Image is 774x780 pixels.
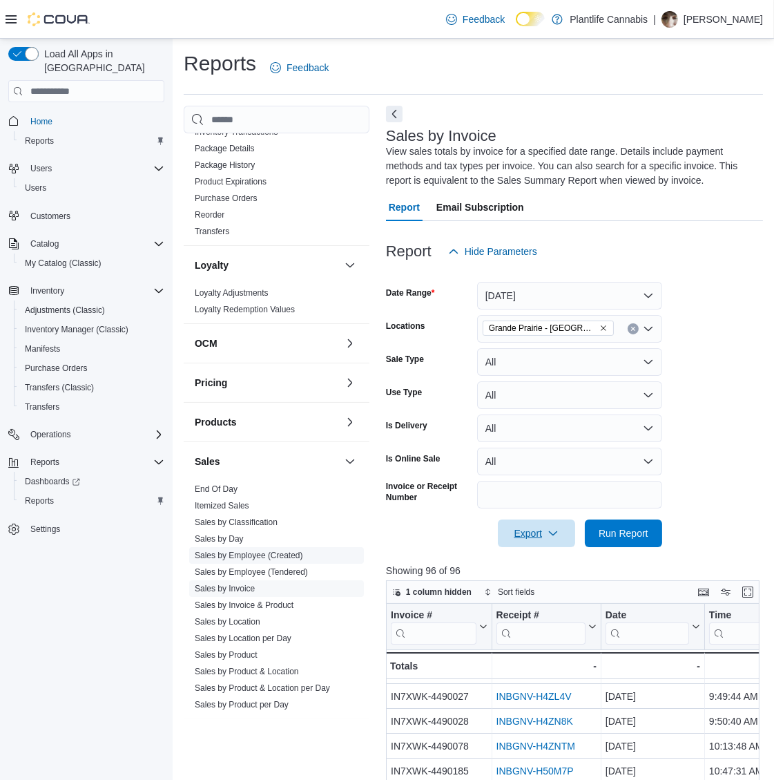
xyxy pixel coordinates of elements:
div: - [606,658,700,674]
a: Reorder [195,210,224,220]
a: Package History [195,160,255,170]
a: Sales by Location [195,617,260,627]
button: Catalog [3,234,170,254]
button: Customers [3,206,170,226]
a: Manifests [19,341,66,357]
span: Adjustments (Classic) [25,305,105,316]
button: OCM [195,336,339,350]
span: Grande Prairie - Cobblestone [483,321,614,336]
button: Home [3,111,170,131]
a: Transfers [19,399,65,415]
button: Products [195,415,339,429]
span: Users [25,160,164,177]
span: Transfers [19,399,164,415]
a: Sales by Employee (Created) [195,551,303,560]
a: Users [19,180,52,196]
span: End Of Day [195,484,238,495]
span: Inventory [30,285,64,296]
span: Sales by Product & Location [195,666,299,677]
span: Sales by Invoice [195,583,255,594]
button: Settings [3,519,170,539]
div: [DATE] [606,739,700,755]
span: 1 column hidden [406,587,472,598]
div: Totals [390,658,487,674]
h3: Loyalty [195,258,229,272]
button: Operations [3,425,170,444]
div: Date [606,609,689,622]
h3: Sales by Invoice [386,128,496,144]
span: Dashboards [19,473,164,490]
button: Display options [717,584,734,600]
span: Load All Apps in [GEOGRAPHIC_DATA] [39,47,164,75]
span: Catalog [25,236,164,252]
button: All [477,448,662,475]
button: Operations [25,426,77,443]
span: Sales by Product [195,649,258,660]
button: Reports [25,454,65,470]
div: IN7XWK-4490027 [391,689,487,705]
div: [DATE] [606,714,700,730]
a: Reports [19,133,59,149]
button: Catalog [25,236,64,252]
span: Dashboards [25,476,80,487]
button: Pricing [342,374,358,391]
button: Keyboard shortcuts [695,584,712,600]
button: Inventory [3,281,170,301]
label: Sale Type [386,354,424,365]
div: View sales totals by invoice for a specified date range. Details include payment methods and tax ... [386,144,756,188]
button: Pricing [195,376,339,390]
a: Feedback [264,54,334,82]
span: Purchase Orders [195,193,258,204]
a: Purchase Orders [195,193,258,203]
a: My Catalog (Classic) [19,255,107,272]
button: Date [606,609,700,645]
a: Sales by Product [195,650,258,660]
a: Reports [19,493,59,509]
a: Sales by Classification [195,517,278,527]
a: Sales by Day [195,534,244,544]
span: Export [506,520,567,547]
span: Loyalty Adjustments [195,287,269,298]
span: Operations [30,429,71,440]
span: Reports [19,133,164,149]
button: All [477,415,662,442]
span: Itemized Sales [195,500,249,511]
button: Clear input [628,323,639,334]
p: [PERSON_NAME] [684,11,763,28]
span: Inventory Manager (Classic) [19,321,164,338]
button: My Catalog (Classic) [14,254,170,273]
a: Sales by Invoice & Product [195,600,293,610]
div: IN7XWK-4490185 [391,763,487,780]
button: Sales [195,455,339,468]
p: Showing 96 of 96 [386,564,763,578]
a: Itemized Sales [195,501,249,511]
a: INBGNV-H50M7P [496,766,573,777]
span: Settings [25,520,164,538]
a: INBGNV-H4ZN8K [496,716,572,727]
div: Date [606,609,689,645]
button: Sort fields [478,584,540,600]
span: Reorder [195,209,224,220]
a: Customers [25,208,76,225]
span: Reports [19,493,164,509]
a: Transfers [195,227,229,236]
h3: Products [195,415,237,429]
span: Inventory [25,283,164,299]
a: Product Expirations [195,177,267,187]
button: [DATE] [477,282,662,310]
div: [DATE] [606,689,700,705]
h3: OCM [195,336,217,350]
span: Manifests [19,341,164,357]
a: Purchase Orders [19,360,93,377]
label: Is Delivery [386,420,427,431]
div: Invoice # [391,609,476,645]
span: Hide Parameters [465,245,537,258]
span: Reports [25,495,54,506]
a: Feedback [441,6,510,33]
div: [DATE] [606,763,700,780]
a: Settings [25,521,66,538]
span: Package History [195,160,255,171]
span: Purchase Orders [25,363,88,374]
span: Dark Mode [516,26,516,27]
span: Adjustments (Classic) [19,302,164,318]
